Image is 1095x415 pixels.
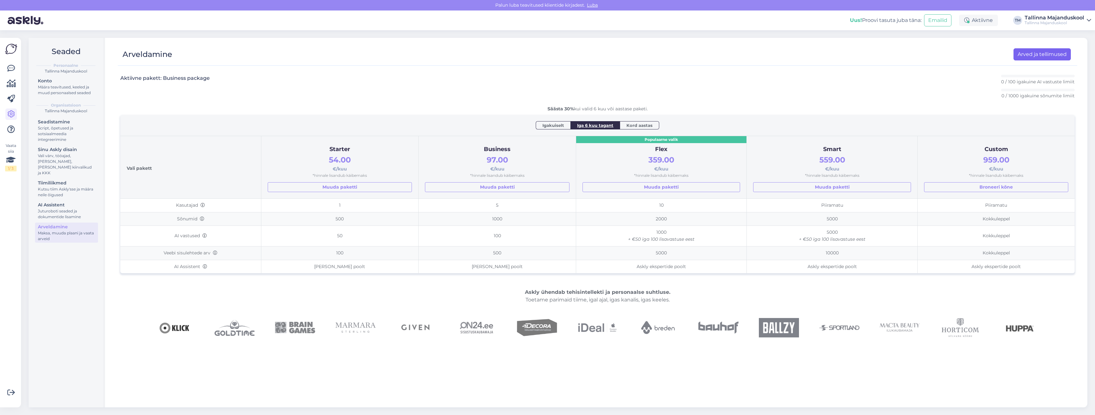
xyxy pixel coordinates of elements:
b: Uus! [850,17,862,23]
div: Arveldamine [38,224,95,230]
a: Arved ja tellimused [1014,48,1071,60]
img: bauhof [698,308,738,348]
div: Vali pakett [127,142,255,192]
div: AI Assistent [38,202,95,208]
td: AI vastused [120,226,261,246]
a: TiimiliikmedKutsu tiim Askly'sse ja määra neile õigused [35,179,98,199]
b: Organisatsioon [51,102,81,108]
td: Piiramatu [918,199,1075,212]
div: Populaarne valik [576,136,747,143]
div: kui valid 6 kuu või aastase paketi. [120,106,1075,112]
div: Tallinna Majanduskool [1025,15,1084,20]
span: 359.00 [648,155,674,164]
div: Seadistamine [38,119,95,125]
div: Konto [38,78,95,84]
td: 5000 [747,226,918,246]
h2: Seaded [34,45,98,58]
a: SeadistamineScript, õpetused ja sotsiaalmeedia integreerimine [35,118,98,143]
td: Veebi sisulehtede arv [120,246,261,260]
span: 54.00 [329,155,351,164]
td: Kokkuleppel [918,226,1075,246]
div: Proovi tasuta juba täna: [850,17,922,24]
i: + €50 iga 100 lisavastuse eest [628,236,695,242]
button: Emailid [924,14,951,26]
td: 500 [261,212,419,226]
a: KontoMäära teavitused, keeled ja muud personaalsed seaded [35,77,98,97]
span: Kord aastas [626,122,653,128]
button: Broneeri kõne [924,182,1068,192]
a: Tallinna MajanduskoolTallinna Majanduskool [1025,15,1091,25]
div: Vali värv, tööajad, [PERSON_NAME], [PERSON_NAME] kiirvalikud ja KKK [38,153,95,176]
div: Aktiivne [959,15,998,26]
a: Muuda paketti [425,182,569,192]
img: Breden [638,308,678,348]
td: 100 [261,246,419,260]
div: Flex [583,145,740,154]
span: Iga 6 kuu tagant [577,122,613,128]
b: Personaalne [53,63,78,68]
td: Askly ekspertide poolt [576,260,747,273]
img: Mactabeauty [880,308,920,348]
a: ArveldamineMaksa, muuda plaani ja vaata arveid [35,223,98,243]
img: Decora [517,308,557,348]
td: 1000 [419,212,576,226]
div: Maksa, muuda plaani ja vaata arveid [38,230,95,242]
div: TM [1013,16,1022,25]
td: [PERSON_NAME] poolt [419,260,576,273]
div: €/kuu [425,154,569,173]
div: *hinnale lisandub käibemaks [583,173,740,179]
a: Muuda paketti [583,182,740,192]
b: Askly ühendab tehisintellekti ja personaalse suhtluse. [525,289,670,295]
div: €/kuu [924,154,1068,173]
a: Muuda paketti [753,182,911,192]
td: AI Assistent [120,260,261,273]
td: 50 [261,226,419,246]
div: Toetame parimaid tiime, igal ajal, igas kanalis, igas keeles. [120,288,1075,304]
td: 10000 [747,246,918,260]
i: + €50 iga 100 lisavastuse eest [799,236,865,242]
td: Askly ekspertide poolt [747,260,918,273]
span: 97.00 [487,155,508,164]
img: Braingames [275,308,315,348]
td: Sõnumid [120,212,261,226]
div: *hinnale lisandub käibemaks [268,173,412,179]
td: 5000 [576,246,747,260]
img: Klick [154,308,194,348]
td: 5 [419,199,576,212]
div: Tallinna Majanduskool [1025,20,1084,25]
td: Piiramatu [747,199,918,212]
td: 100 [419,226,576,246]
div: Custom [924,145,1068,154]
div: €/kuu [753,154,911,173]
div: Arveldamine [123,48,172,60]
img: Huppa [1001,308,1041,348]
p: 0 / 100 igakuine AI vastuste limiit [1001,79,1075,85]
span: 559.00 [819,155,845,164]
td: 2000 [576,212,747,226]
div: Tallinna Majanduskool [34,68,98,74]
div: Määra teavitused, keeled ja muud personaalsed seaded [38,84,95,96]
div: *hinnale lisandub käibemaks [924,173,1068,179]
img: IDeal [577,308,618,348]
td: 5000 [747,212,918,226]
td: Kokkuleppel [918,212,1075,226]
img: Goldtime [215,308,255,348]
h3: Aktiivne pakett: Business package [120,75,210,82]
div: €/kuu [268,154,412,173]
div: €/kuu [583,154,740,173]
td: Kasutajad [120,199,261,212]
td: [PERSON_NAME] poolt [261,260,419,273]
b: Säästa 30% [547,106,574,112]
img: Marmarasterling [336,308,376,348]
img: Ballzy [759,308,799,348]
div: Tallinna Majanduskool [34,108,98,114]
div: Script, õpetused ja sotsiaalmeedia integreerimine [38,125,95,142]
div: *hinnale lisandub käibemaks [753,173,911,179]
td: 10 [576,199,747,212]
td: Askly ekspertide poolt [918,260,1075,273]
div: Tiimiliikmed [38,180,95,186]
span: 959.00 [983,155,1009,164]
div: 1 / 3 [5,166,17,171]
td: Kokkuleppel [918,246,1075,260]
div: Starter [268,145,412,154]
